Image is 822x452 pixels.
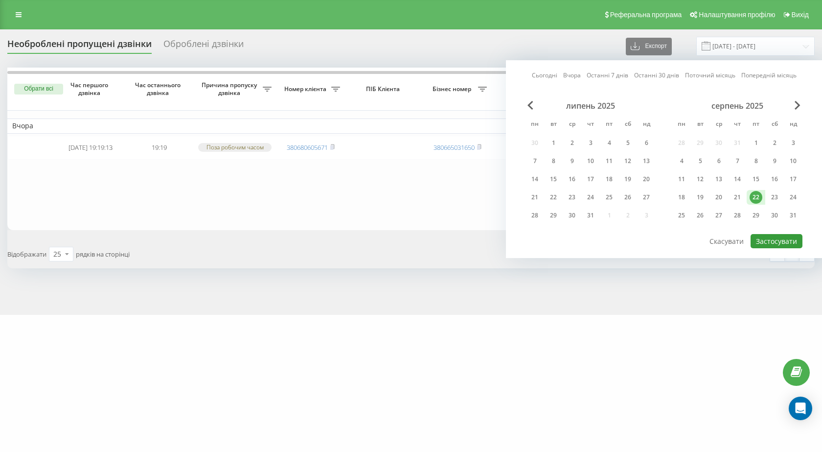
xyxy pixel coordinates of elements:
div: 25 [53,249,61,259]
div: 19 [621,173,634,186]
a: Сьогодні [532,71,557,80]
div: пн 28 лип 2025 р. [525,208,544,223]
div: сб 30 серп 2025 р. [765,208,784,223]
div: чт 17 лип 2025 р. [581,172,600,187]
div: 24 [787,191,799,204]
a: Вчора [563,71,581,80]
div: чт 21 серп 2025 р. [728,190,747,205]
abbr: субота [620,118,635,132]
div: вт 8 лип 2025 р. [544,154,563,168]
div: 23 [768,191,781,204]
a: Останні 30 днів [634,71,679,80]
div: 19 [694,191,707,204]
div: 11 [675,173,688,186]
button: Обрати всі [14,84,63,95]
div: 23 [566,191,578,204]
td: [DATE] 19:19:13 [56,136,125,160]
div: 21 [731,191,744,204]
a: 380680605671 [287,143,328,152]
abbr: вівторок [546,118,561,132]
div: 2 [566,137,578,149]
div: сб 16 серп 2025 р. [765,172,784,187]
div: пн 25 серп 2025 р. [672,208,691,223]
div: пт 18 лип 2025 р. [600,172,618,187]
div: 30 [768,209,781,222]
div: 26 [694,209,707,222]
div: сб 26 лип 2025 р. [618,190,637,205]
div: пн 11 серп 2025 р. [672,172,691,187]
span: ПІБ Клієнта [353,85,415,93]
div: 2 [768,137,781,149]
div: сб 12 лип 2025 р. [618,154,637,168]
div: чт 10 лип 2025 р. [581,154,600,168]
div: 18 [603,173,616,186]
div: 30 [566,209,578,222]
abbr: четвер [583,118,598,132]
div: 20 [640,173,653,186]
a: Попередній місяць [741,71,797,80]
div: 31 [584,209,597,222]
div: 25 [603,191,616,204]
div: 16 [566,173,578,186]
div: нд 20 лип 2025 р. [637,172,656,187]
div: пт 22 серп 2025 р. [747,190,765,205]
div: 12 [694,173,707,186]
div: ср 23 лип 2025 р. [563,190,581,205]
div: пн 14 лип 2025 р. [525,172,544,187]
span: рядків на сторінці [76,250,130,259]
div: 29 [547,209,560,222]
div: 22 [750,191,762,204]
div: нд 13 лип 2025 р. [637,154,656,168]
abbr: субота [767,118,782,132]
div: 28 [731,209,744,222]
div: чт 31 лип 2025 р. [581,208,600,223]
div: 3 [787,137,799,149]
div: чт 14 серп 2025 р. [728,172,747,187]
div: 14 [731,173,744,186]
div: 26 [621,191,634,204]
abbr: середа [565,118,579,132]
div: 27 [712,209,725,222]
div: сб 2 серп 2025 р. [765,136,784,150]
button: Експорт [626,38,672,55]
div: вт 26 серп 2025 р. [691,208,709,223]
div: 17 [584,173,597,186]
div: 15 [547,173,560,186]
div: Необроблені пропущені дзвінки [7,39,152,54]
div: 4 [675,155,688,167]
div: чт 28 серп 2025 р. [728,208,747,223]
div: сб 9 серп 2025 р. [765,154,784,168]
div: пт 8 серп 2025 р. [747,154,765,168]
div: 7 [731,155,744,167]
div: чт 7 серп 2025 р. [728,154,747,168]
div: вт 29 лип 2025 р. [544,208,563,223]
div: ср 13 серп 2025 р. [709,172,728,187]
div: 5 [621,137,634,149]
button: Застосувати [751,234,802,248]
div: пн 18 серп 2025 р. [672,190,691,205]
div: 16 [768,173,781,186]
div: сб 5 лип 2025 р. [618,136,637,150]
div: 12 [621,155,634,167]
div: пн 21 лип 2025 р. [525,190,544,205]
div: ср 2 лип 2025 р. [563,136,581,150]
abbr: неділя [639,118,654,132]
div: 13 [640,155,653,167]
span: Реферальна програма [610,11,682,19]
div: 6 [640,137,653,149]
div: Оброблені дзвінки [163,39,244,54]
div: нд 10 серп 2025 р. [784,154,802,168]
div: вт 15 лип 2025 р. [544,172,563,187]
a: Останні 7 днів [587,71,628,80]
div: 13 [712,173,725,186]
div: пт 1 серп 2025 р. [747,136,765,150]
div: нд 24 серп 2025 р. [784,190,802,205]
div: ср 27 серп 2025 р. [709,208,728,223]
div: 4 [603,137,616,149]
div: 14 [528,173,541,186]
abbr: понеділок [527,118,542,132]
div: пт 11 лип 2025 р. [600,154,618,168]
div: 8 [547,155,560,167]
div: пн 7 лип 2025 р. [525,154,544,168]
div: вт 12 серп 2025 р. [691,172,709,187]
